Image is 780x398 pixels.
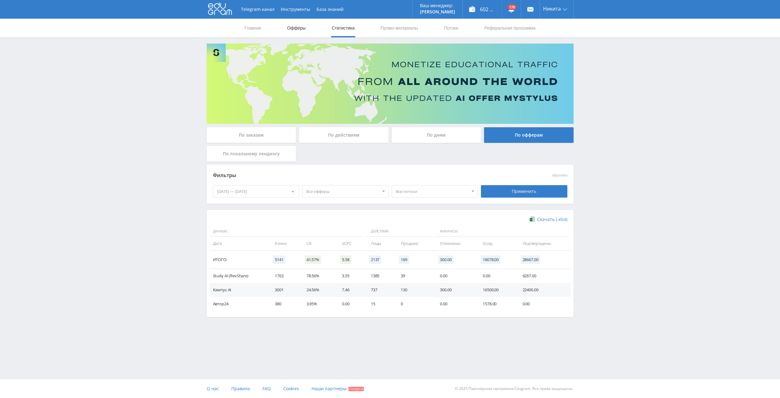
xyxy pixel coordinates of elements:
div: По офферам [484,127,574,143]
span: FAQ [262,386,271,391]
p: Ваш менеджер: [420,3,455,8]
td: Итого: [210,251,269,269]
td: Кампус AI [210,283,269,297]
a: Реферальная программа [484,19,536,37]
td: CR [300,236,336,251]
span: 2137 [369,255,381,264]
div: По заказам [207,127,296,143]
div: Фильтры [213,171,478,180]
td: 24.56% [300,283,336,297]
span: 18078.00 [481,255,501,264]
td: 3.95% [300,297,336,311]
td: 0.00 [434,297,477,311]
td: 3.55 [336,269,365,283]
td: Холд [477,236,516,251]
span: О нас [207,386,219,391]
span: Действия: [366,226,432,237]
td: 0.00 [477,269,516,283]
span: Скидки [348,387,364,391]
div: [DATE] — [DATE] [213,185,299,197]
div: © 2025 Партнёрская программа Edugram. Все права защищены. [393,379,573,398]
span: Наши партнеры [312,386,347,391]
td: 0.00 [516,297,570,311]
span: Правила [231,386,250,391]
a: Правила [231,379,250,398]
td: Клики [269,236,300,251]
td: Отменены [434,236,477,251]
span: 169 [399,255,409,264]
span: Скачать (.xlsx) [537,217,567,222]
span: Все потоки [396,185,468,197]
div: По дням [392,127,481,143]
span: Cookies [283,386,299,391]
td: 78.56% [300,269,336,283]
td: Автор24 [210,297,269,311]
a: Потоки [443,19,459,37]
span: Финансы: [435,226,569,237]
span: Все офферы [306,185,379,197]
td: 0 [395,297,434,311]
p: [PERSON_NAME] [420,9,455,14]
td: 7.46 [336,283,365,297]
td: 6267.00 [516,269,570,283]
td: 737 [365,283,395,297]
a: Скачать (.xlsx) [530,216,567,222]
a: Главная [244,19,262,37]
span: 41.57% [305,255,321,264]
td: Study AI (RevShare) [210,269,269,283]
td: 380 [269,297,300,311]
span: 28667.00 [521,255,540,264]
div: Применить [481,185,567,198]
span: Никита [543,6,561,11]
a: Наши партнеры Скидки [312,379,364,398]
div: По действиям [299,127,389,143]
td: 0.00 [434,269,477,283]
td: Дата [210,236,269,251]
span: 300.00 [438,255,453,264]
span: 5.58 [340,255,351,264]
td: 3001 [269,283,300,297]
div: По локальному лендингу [207,146,296,162]
td: 16500.00 [477,283,516,297]
td: Подтверждены [516,236,570,251]
button: сбросить [552,173,567,177]
span: 5141 [273,255,285,264]
td: 300.00 [434,283,477,297]
span: Данные: [210,226,363,237]
img: xlsx [530,216,535,222]
a: Статистика [331,19,355,37]
td: 1578.00 [477,297,516,311]
a: Промо-материалы [380,19,418,37]
a: FAQ [262,379,271,398]
a: Cookies [283,379,299,398]
td: 39 [395,269,434,283]
td: Лиды [365,236,395,251]
a: О нас [207,379,219,398]
a: Офферы [287,19,307,37]
td: 22400.00 [516,283,570,297]
img: Banner [207,44,574,124]
td: 1385 [365,269,395,283]
td: 130 [395,283,434,297]
td: Продажи [395,236,434,251]
td: 1763 [269,269,300,283]
td: eCPC [336,236,365,251]
td: 0.00 [336,297,365,311]
td: 15 [365,297,395,311]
